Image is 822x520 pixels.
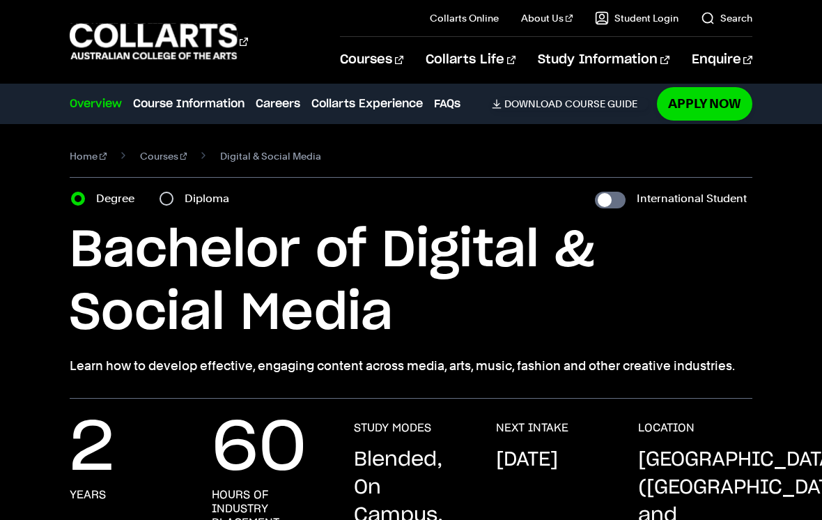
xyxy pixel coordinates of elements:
[340,37,403,83] a: Courses
[70,220,752,345] h1: Bachelor of Digital & Social Media
[496,421,568,435] h3: NEXT INTAKE
[70,146,107,166] a: Home
[311,95,423,112] a: Collarts Experience
[185,189,238,208] label: Diploma
[256,95,300,112] a: Careers
[637,189,747,208] label: International Student
[430,11,499,25] a: Collarts Online
[701,11,752,25] a: Search
[70,95,122,112] a: Overview
[70,421,114,477] p: 2
[70,356,752,376] p: Learn how to develop effective, engaging content across media, arts, music, fashion and other cre...
[595,11,678,25] a: Student Login
[657,87,752,120] a: Apply Now
[354,421,431,435] h3: STUDY MODES
[212,421,307,477] p: 60
[492,98,649,110] a: DownloadCourse Guide
[434,95,460,112] a: FAQs
[521,11,573,25] a: About Us
[538,37,669,83] a: Study Information
[692,37,752,83] a: Enquire
[70,22,248,61] div: Go to homepage
[70,488,106,502] h3: years
[133,95,245,112] a: Course Information
[96,189,143,208] label: Degree
[426,37,515,83] a: Collarts Life
[496,446,558,474] p: [DATE]
[504,98,562,110] span: Download
[140,146,187,166] a: Courses
[220,146,321,166] span: Digital & Social Media
[638,421,695,435] h3: LOCATION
